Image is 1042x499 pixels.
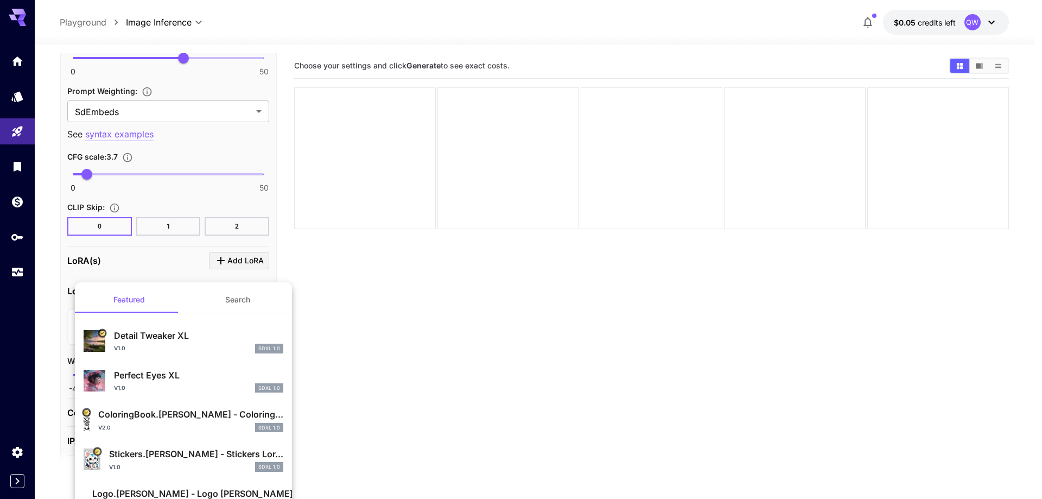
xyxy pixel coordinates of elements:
div: Certified Model – Vetted for best performance and includes a commercial license.Detail Tweaker XL... [84,325,283,358]
p: SDXL 1.0 [258,345,280,352]
p: v2.0 [98,424,111,432]
button: Search [183,287,292,313]
button: Certified Model – Vetted for best performance and includes a commercial license. [98,329,106,338]
button: Certified Model – Vetted for best performance and includes a commercial license. [82,408,91,416]
p: Detail Tweaker XL [114,329,283,342]
div: Certified Model – Vetted for best performance and includes a commercial license.Stickers.[PERSON_... [84,443,283,476]
p: v1.0 [109,463,120,471]
p: SDXL 1.0 [258,463,280,471]
button: Featured [75,287,183,313]
div: Certified Model – Vetted for best performance and includes a commercial license.ColoringBook.[PER... [84,403,283,437]
div: Perfect Eyes XLv1.0SDXL 1.0 [84,364,283,397]
p: SDXL 1.0 [258,384,280,392]
button: Certified Model – Vetted for best performance and includes a commercial license. [93,447,101,456]
p: v1.0 [114,384,125,392]
p: Perfect Eyes XL [114,369,283,382]
p: SDXL 1.0 [258,424,280,432]
p: Stickers.[PERSON_NAME] - Stickers Lor... [109,447,283,460]
p: ColoringBook.[PERSON_NAME] - Coloring... [98,408,283,421]
p: v1.0 [114,344,125,352]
